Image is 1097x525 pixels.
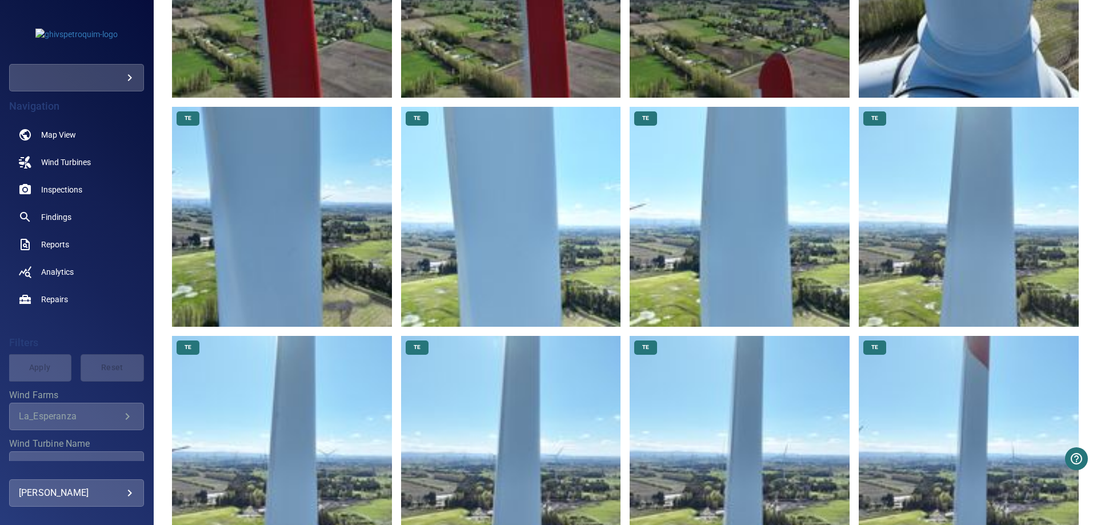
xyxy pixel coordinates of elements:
a: windturbines noActive [9,149,144,176]
h4: Navigation [9,101,144,112]
span: TE [178,343,198,351]
span: TE [407,114,427,122]
span: Inspections [41,184,82,195]
span: Wind Turbines [41,157,91,168]
div: ghivspetroquim [9,64,144,91]
span: Reports [41,239,69,250]
span: TE [178,114,198,122]
span: Map View [41,129,76,141]
a: findings noActive [9,203,144,231]
span: TE [864,343,885,351]
h4: Filters [9,337,144,348]
a: map noActive [9,121,144,149]
span: TE [635,114,656,122]
a: reports noActive [9,231,144,258]
a: analytics noActive [9,258,144,286]
span: Analytics [41,266,74,278]
span: Findings [41,211,71,223]
label: Wind Turbine Name [9,439,144,448]
a: inspections noActive [9,176,144,203]
div: Wind Farms [9,403,144,430]
div: Wind Turbine Name [9,451,144,479]
span: TE [407,343,427,351]
div: [PERSON_NAME] [19,484,134,502]
span: Repairs [41,294,68,305]
span: TE [864,114,885,122]
a: repairs noActive [9,286,144,313]
span: TE [635,343,656,351]
label: Wind Farms [9,391,144,400]
img: ghivspetroquim-logo [35,29,118,40]
div: La_Esperanza [19,411,121,422]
